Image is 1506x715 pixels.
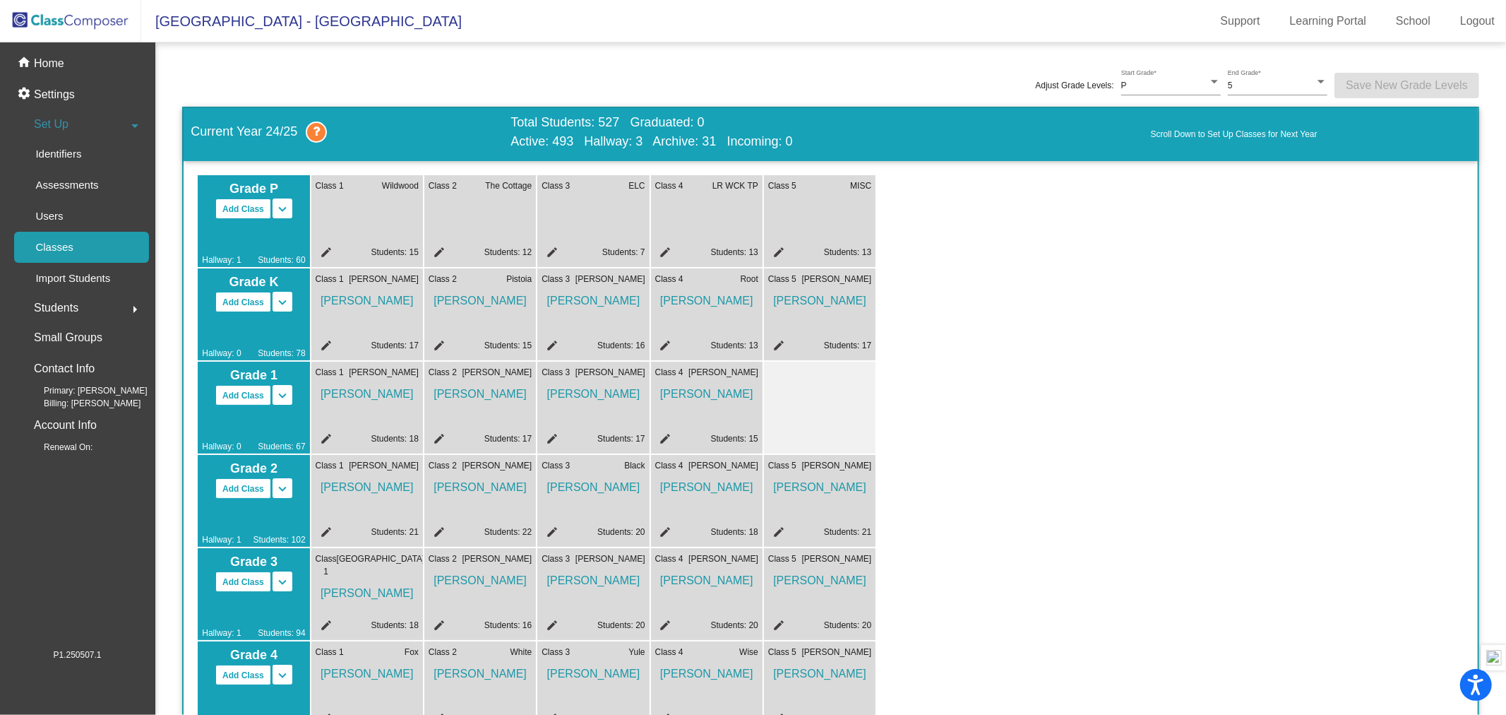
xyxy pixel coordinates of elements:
[655,459,683,472] span: Class 4
[34,86,75,103] p: Settings
[484,434,532,444] a: Students: 17
[429,432,446,449] mat-icon: edit
[655,339,672,356] mat-icon: edit
[382,179,419,192] span: Wildwood
[21,441,92,454] span: Renewal On:
[824,247,871,257] a: Students: 13
[602,247,645,257] a: Students: 7
[371,527,419,537] a: Students: 21
[141,10,462,32] span: [GEOGRAPHIC_DATA] - [GEOGRAPHIC_DATA]
[202,273,305,292] span: Grade K
[429,179,457,192] span: Class 2
[316,552,337,578] span: Class 1
[34,298,78,318] span: Students
[510,134,792,150] span: Active: 493 Hallway: 3 Archive: 31 Incoming: 0
[768,179,796,192] span: Class 5
[316,432,333,449] mat-icon: edit
[316,273,344,285] span: Class 1
[542,565,645,589] span: [PERSON_NAME]
[202,646,305,665] span: Grade 4
[768,658,871,682] span: [PERSON_NAME]
[316,246,333,263] mat-icon: edit
[316,658,419,682] span: [PERSON_NAME]
[202,459,305,478] span: Grade 2
[34,55,64,72] p: Home
[628,179,645,192] span: ELC
[711,247,758,257] a: Students: 13
[768,646,796,658] span: Class 5
[215,385,271,406] button: Add Class
[429,273,457,285] span: Class 2
[429,472,532,496] span: [PERSON_NAME]
[202,254,241,266] span: Hallway: 1
[429,379,532,403] span: [PERSON_NAME]
[274,574,291,591] mat-icon: keyboard_arrow_down
[655,273,683,285] span: Class 4
[1334,73,1479,98] button: Save New Grade Levels
[202,440,241,453] span: Hallway: 0
[484,620,532,630] a: Students: 16
[655,472,758,496] span: [PERSON_NAME]
[462,552,532,565] span: [PERSON_NAME]
[202,533,241,546] span: Hallway: 1
[597,527,645,537] a: Students: 20
[371,434,419,444] a: Students: 18
[429,646,457,658] span: Class 2
[126,301,143,318] mat-icon: arrow_right
[542,379,645,403] span: [PERSON_NAME]
[542,459,570,472] span: Class 3
[274,667,291,684] mat-icon: keyboard_arrow_down
[258,254,305,266] span: Students: 60
[802,646,872,658] span: [PERSON_NAME]
[349,273,419,285] span: [PERSON_NAME]
[21,384,148,397] span: Primary: [PERSON_NAME]
[655,366,683,379] span: Class 4
[1346,79,1468,91] span: Save New Grade Levels
[202,552,305,572] span: Grade 3
[711,620,758,630] a: Students: 20
[484,341,532,350] a: Students: 15
[768,619,785,636] mat-icon: edit
[711,341,758,350] a: Students: 13
[575,273,645,285] span: [PERSON_NAME]
[34,415,97,435] p: Account Info
[628,646,645,658] span: Yule
[429,246,446,263] mat-icon: edit
[768,339,785,356] mat-icon: edit
[371,247,419,257] a: Students: 15
[429,552,457,565] span: Class 2
[542,552,570,565] span: Class 3
[17,86,34,103] mat-icon: settings
[655,179,683,192] span: Class 4
[575,366,645,379] span: [PERSON_NAME]
[349,366,419,379] span: [PERSON_NAME]
[542,273,570,285] span: Class 3
[337,552,425,578] span: [GEOGRAPHIC_DATA]
[429,658,532,682] span: [PERSON_NAME]
[215,572,271,592] button: Add Class
[688,459,758,472] span: [PERSON_NAME]
[824,341,871,350] a: Students: 17
[215,478,271,499] button: Add Class
[429,619,446,636] mat-icon: edit
[316,179,344,192] span: Class 1
[484,527,532,537] a: Students: 22
[429,285,532,309] span: [PERSON_NAME]
[258,627,305,639] span: Students: 94
[506,273,532,285] span: Pistoia
[202,627,241,639] span: Hallway: 1
[510,115,792,131] span: Total Students: 527 Graduated: 0
[542,285,645,309] span: [PERSON_NAME]
[542,619,558,636] mat-icon: edit
[542,366,570,379] span: Class 3
[316,578,419,602] span: [PERSON_NAME]
[741,273,758,285] span: Root
[215,199,271,219] button: Add Class
[35,208,63,225] p: Users
[34,114,68,134] span: Set Up
[429,339,446,356] mat-icon: edit
[655,246,672,263] mat-icon: edit
[712,179,758,192] span: LR WCK TP
[824,527,871,537] a: Students: 21
[405,646,419,658] span: Fox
